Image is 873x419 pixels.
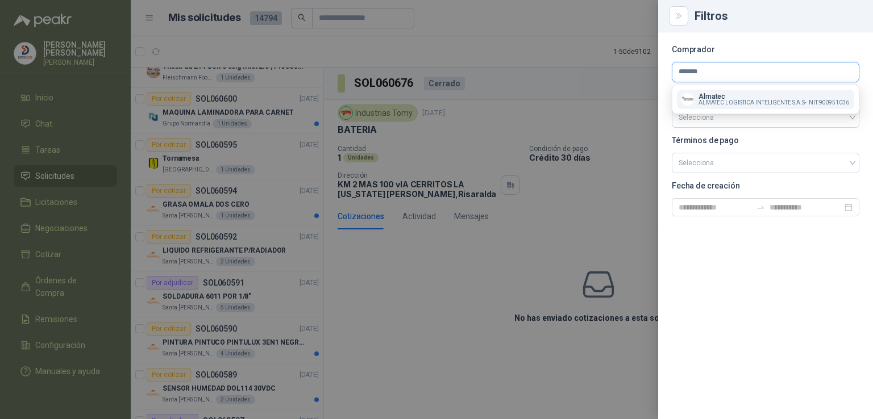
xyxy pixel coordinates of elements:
p: Fecha de creación [672,182,859,189]
p: Almatec [699,93,849,100]
p: Comprador [672,46,859,53]
p: Términos de pago [672,137,859,144]
img: Company Logo [681,93,694,106]
span: ALMATEC LOGISTICA INTELIGENTE S.A.S - [699,100,807,106]
button: Company LogoAlmatecALMATEC LOGISTICA INTELIGENTE S.A.S-NIT:900951036 [677,90,854,109]
span: to [756,203,765,212]
span: NIT : 900951036 [809,100,849,106]
span: swap-right [756,203,765,212]
button: Close [672,9,685,23]
div: Filtros [695,10,859,22]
